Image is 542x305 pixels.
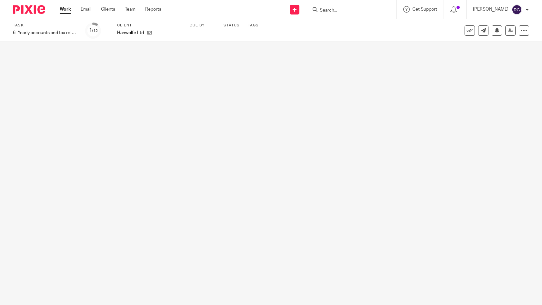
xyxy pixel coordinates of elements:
[412,7,437,12] span: Get Support
[248,23,259,28] label: Tags
[190,23,216,28] label: Due by
[13,30,77,36] div: 6_Yearly accounts and tax return
[319,8,377,14] input: Search
[145,6,161,13] a: Reports
[13,23,77,28] label: Task
[512,5,522,15] img: svg%3E
[81,6,91,13] a: Email
[89,27,98,34] div: 1
[125,6,135,13] a: Team
[60,6,71,13] a: Work
[101,6,115,13] a: Clients
[147,30,152,35] i: Open client page
[117,30,144,36] p: Hanwolfe Ltd
[117,23,182,28] label: Client
[13,5,45,14] img: Pixie
[92,29,98,33] small: /12
[473,6,508,13] p: [PERSON_NAME]
[224,23,240,28] label: Status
